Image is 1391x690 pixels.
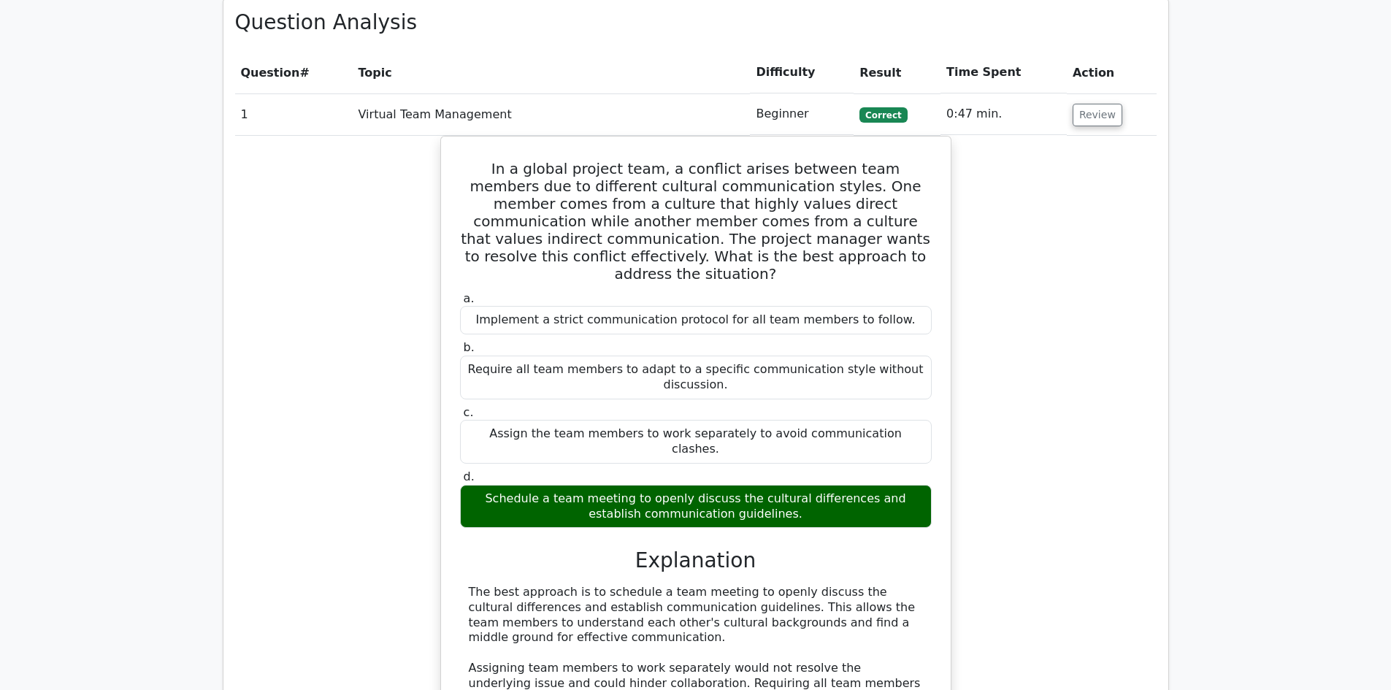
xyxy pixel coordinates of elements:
td: 1 [235,93,353,135]
h3: Question Analysis [235,10,1157,35]
div: Schedule a team meeting to openly discuss the cultural differences and establish communication gu... [460,485,932,529]
th: Result [854,52,940,93]
td: Beginner [750,93,854,135]
span: Correct [859,107,907,122]
th: Action [1067,52,1157,93]
td: 0:47 min. [940,93,1067,135]
button: Review [1073,104,1122,126]
span: Question [241,66,300,80]
div: Assign the team members to work separately to avoid communication clashes. [460,420,932,464]
th: # [235,52,353,93]
th: Time Spent [940,52,1067,93]
span: d. [464,469,475,483]
h3: Explanation [469,548,923,573]
td: Virtual Team Management [353,93,751,135]
h5: In a global project team, a conflict arises between team members due to different cultural commun... [459,160,933,283]
span: a. [464,291,475,305]
span: b. [464,340,475,354]
th: Topic [353,52,751,93]
div: Require all team members to adapt to a specific communication style without discussion. [460,356,932,399]
div: Implement a strict communication protocol for all team members to follow. [460,306,932,334]
span: c. [464,405,474,419]
th: Difficulty [750,52,854,93]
